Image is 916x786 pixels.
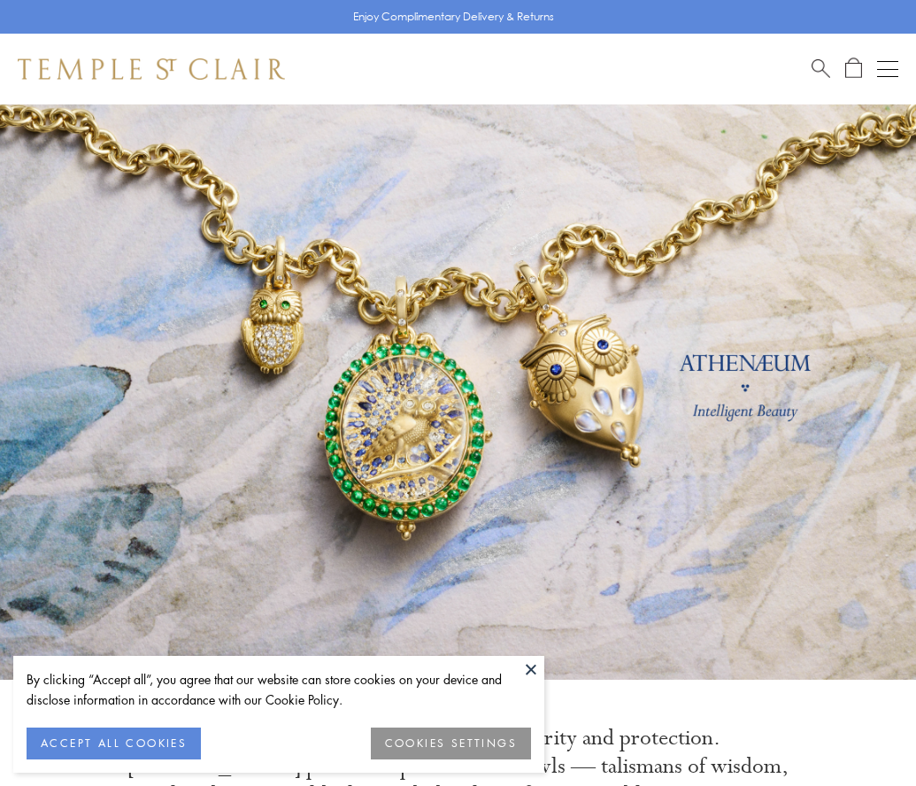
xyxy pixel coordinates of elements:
[845,58,862,80] a: Open Shopping Bag
[812,58,830,80] a: Search
[877,58,898,80] button: Open navigation
[27,669,531,710] div: By clicking “Accept all”, you agree that our website can store cookies on your device and disclos...
[27,728,201,759] button: ACCEPT ALL COOKIES
[371,728,531,759] button: COOKIES SETTINGS
[353,8,554,26] p: Enjoy Complimentary Delivery & Returns
[18,58,285,80] img: Temple St. Clair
